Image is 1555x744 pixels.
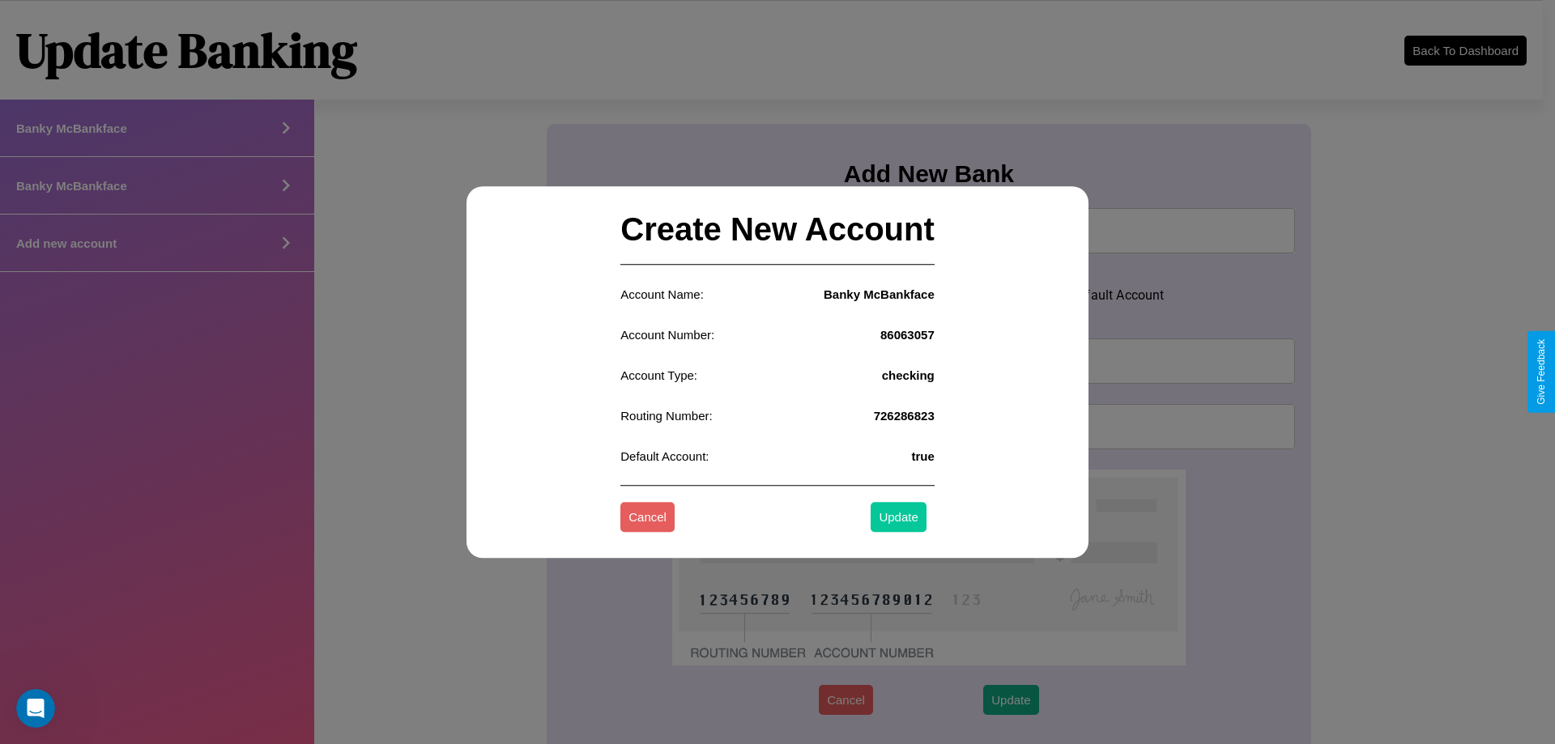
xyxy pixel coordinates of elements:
p: Account Name: [620,283,704,305]
p: Account Type: [620,364,697,386]
button: Update [871,503,926,533]
button: Cancel [620,503,675,533]
h4: true [911,449,934,463]
div: Give Feedback [1536,339,1547,405]
p: Default Account: [620,445,709,467]
p: Account Number: [620,324,714,346]
iframe: Intercom live chat [16,689,55,728]
h4: 726286823 [874,409,935,423]
p: Routing Number: [620,405,712,427]
h4: Banky McBankface [824,287,935,301]
h4: checking [882,368,935,382]
h4: 86063057 [880,328,935,342]
h2: Create New Account [620,195,935,265]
